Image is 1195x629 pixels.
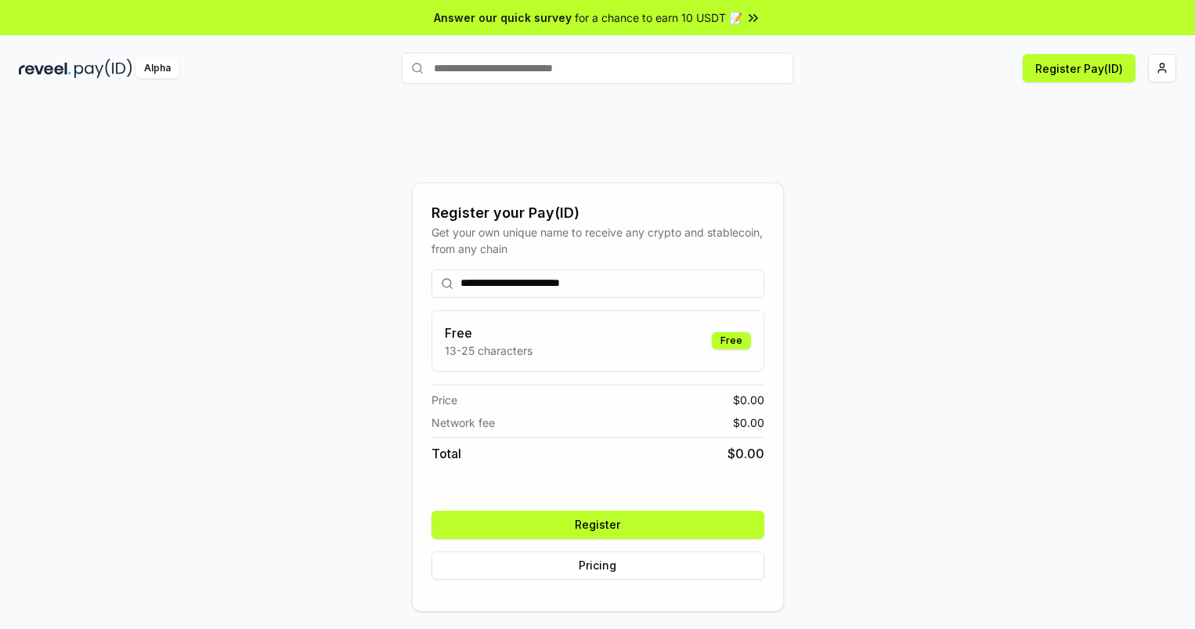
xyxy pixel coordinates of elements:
[431,414,495,431] span: Network fee
[431,551,764,580] button: Pricing
[19,59,71,78] img: reveel_dark
[74,59,132,78] img: pay_id
[431,224,764,257] div: Get your own unique name to receive any crypto and stablecoin, from any chain
[431,392,457,408] span: Price
[135,59,179,78] div: Alpha
[712,332,751,349] div: Free
[1023,54,1135,82] button: Register Pay(ID)
[431,444,461,463] span: Total
[445,342,533,359] p: 13-25 characters
[733,414,764,431] span: $ 0.00
[733,392,764,408] span: $ 0.00
[434,9,572,26] span: Answer our quick survey
[431,511,764,539] button: Register
[445,324,533,342] h3: Free
[431,202,764,224] div: Register your Pay(ID)
[575,9,742,26] span: for a chance to earn 10 USDT 📝
[727,444,764,463] span: $ 0.00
